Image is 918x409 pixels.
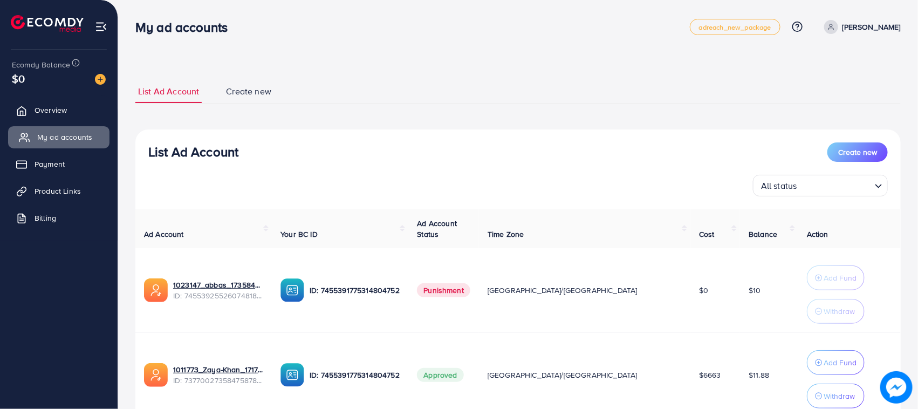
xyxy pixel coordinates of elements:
[310,284,400,297] p: ID: 7455391775314804752
[35,213,56,223] span: Billing
[753,175,888,196] div: Search for option
[8,126,109,148] a: My ad accounts
[488,370,638,380] span: [GEOGRAPHIC_DATA]/[GEOGRAPHIC_DATA]
[417,283,470,297] span: Punishment
[759,178,799,194] span: All status
[690,19,780,35] a: adreach_new_package
[699,229,715,240] span: Cost
[807,265,865,290] button: Add Fund
[699,285,708,296] span: $0
[824,390,855,403] p: Withdraw
[173,290,263,301] span: ID: 7455392552607481857
[699,24,771,31] span: adreach_new_package
[144,363,168,387] img: ic-ads-acc.e4c84228.svg
[838,147,877,158] span: Create new
[12,71,25,86] span: $0
[310,369,400,381] p: ID: 7455391775314804752
[11,15,84,32] img: logo
[8,207,109,229] a: Billing
[824,271,857,284] p: Add Fund
[226,85,271,98] span: Create new
[148,144,238,160] h3: List Ad Account
[488,285,638,296] span: [GEOGRAPHIC_DATA]/[GEOGRAPHIC_DATA]
[12,59,70,70] span: Ecomdy Balance
[824,356,857,369] p: Add Fund
[37,132,92,142] span: My ad accounts
[35,105,67,115] span: Overview
[488,229,524,240] span: Time Zone
[749,229,777,240] span: Balance
[8,180,109,202] a: Product Links
[280,363,304,387] img: ic-ba-acc.ded83a64.svg
[280,229,318,240] span: Your BC ID
[880,371,913,404] img: image
[749,370,769,380] span: $11.88
[827,142,888,162] button: Create new
[144,229,184,240] span: Ad Account
[800,176,871,194] input: Search for option
[807,229,828,240] span: Action
[173,280,263,290] a: 1023147_abbas_1735843853887
[35,159,65,169] span: Payment
[173,280,263,302] div: <span class='underline'>1023147_abbas_1735843853887</span></br>7455392552607481857
[807,384,865,408] button: Withdraw
[95,21,107,33] img: menu
[417,368,463,382] span: Approved
[807,299,865,324] button: Withdraw
[280,278,304,302] img: ic-ba-acc.ded83a64.svg
[807,350,865,375] button: Add Fund
[824,305,855,318] p: Withdraw
[144,278,168,302] img: ic-ads-acc.e4c84228.svg
[820,20,901,34] a: [PERSON_NAME]
[135,19,236,35] h3: My ad accounts
[8,99,109,121] a: Overview
[8,153,109,175] a: Payment
[417,218,457,240] span: Ad Account Status
[95,74,106,85] img: image
[749,285,761,296] span: $10
[138,85,199,98] span: List Ad Account
[842,21,901,33] p: [PERSON_NAME]
[173,375,263,386] span: ID: 7377002735847587841
[35,186,81,196] span: Product Links
[173,364,263,386] div: <span class='underline'>1011773_Zaya-Khan_1717592302951</span></br>7377002735847587841
[173,364,263,375] a: 1011773_Zaya-Khan_1717592302951
[699,370,721,380] span: $6663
